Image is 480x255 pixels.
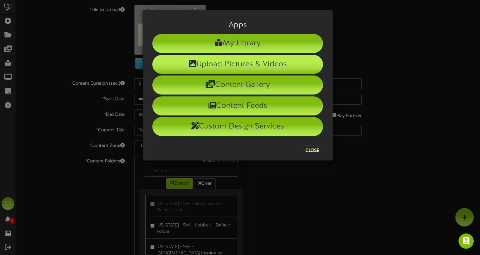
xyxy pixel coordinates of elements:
button: Close [302,146,323,156]
li: Upload Pictures & Videos [152,55,323,74]
li: Content Feeds [152,96,323,115]
li: Content Gallery [152,75,323,95]
li: Custom Design Services [152,117,323,136]
div: Open Intercom Messenger [458,233,474,249]
h3: Apps [152,21,323,29]
li: My Library [152,34,323,53]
